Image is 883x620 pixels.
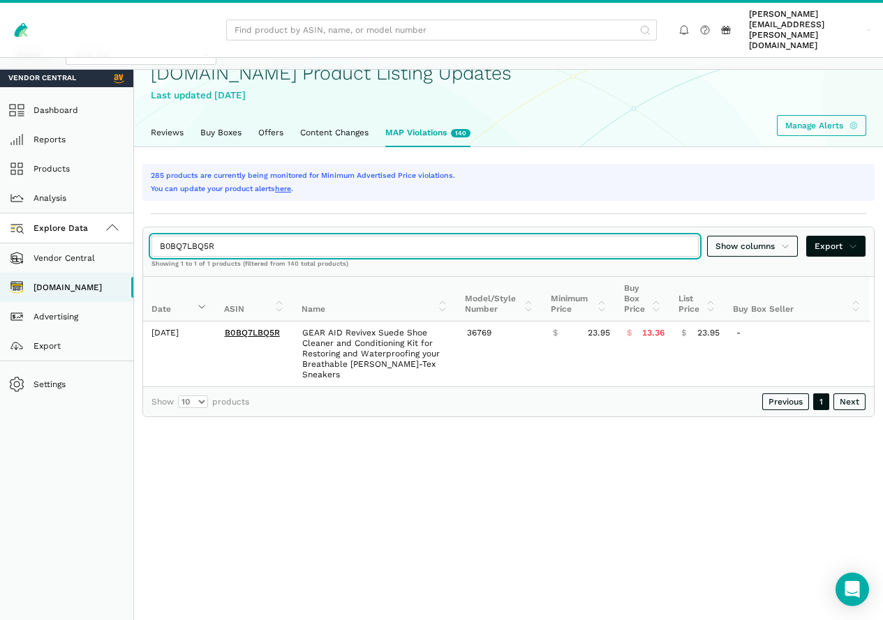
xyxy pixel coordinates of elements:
td: GEAR AID Revivex Suede Shoe Cleaner and Conditioning Kit for Restoring and Waterproofing your Bre... [294,322,458,386]
span: Export [815,240,857,252]
th: Date: activate to sort column ascending [143,277,216,322]
th: Name: activate to sort column ascending [293,277,457,322]
a: Previous [762,393,809,410]
a: Buy Boxes [192,119,250,146]
p: You can update your product alerts . [151,183,866,195]
a: Offers [250,119,292,146]
span: $ [681,328,686,338]
input: Find product by ASIN, name, or model number [226,20,657,40]
a: Content Changes [292,119,377,146]
span: Vendor Central [8,73,76,83]
a: [PERSON_NAME][EMAIL_ADDRESS][PERSON_NAME][DOMAIN_NAME] [745,7,875,53]
th: Minimum Price: activate to sort column ascending [542,277,616,322]
a: B0BQ7LBQ5R [225,328,280,338]
a: MAP Violations140 [377,119,479,146]
th: ASIN: activate to sort column ascending [216,277,293,322]
a: 1 [813,393,829,410]
span: 23.95 [697,328,720,338]
span: $ [553,328,558,338]
span: Show columns [715,240,789,252]
h1: [DOMAIN_NAME] Product Listing Updates [151,63,760,84]
span: $ [627,328,632,338]
td: 36769 [459,322,545,386]
div: Showing 1 to 1 of 1 products (filtered from 140 total products) [143,259,874,276]
p: 285 products are currently being monitored for Minimum Advertised Price violations. [151,170,866,181]
th: Buy Box Seller: activate to sort column ascending [725,277,870,322]
a: Reviews [142,119,192,146]
a: here [275,184,291,193]
a: Export [806,236,866,257]
input: Search products... [151,236,699,257]
a: Show columns [707,236,798,257]
div: Open Intercom Messenger [836,573,869,606]
span: 23.95 [588,328,610,338]
td: - [728,322,874,386]
a: Manage Alerts [777,115,866,136]
th: Buy Box Price: activate to sort column ascending [616,277,670,322]
th: Model/Style Number: activate to sort column ascending [457,277,542,322]
span: [PERSON_NAME][EMAIL_ADDRESS][PERSON_NAME][DOMAIN_NAME] [749,9,863,51]
span: 13.36 [642,328,665,338]
span: Explore Data [13,220,88,236]
select: Showproducts [178,395,208,408]
a: Next [833,393,866,410]
td: [DATE] [143,322,216,386]
div: Last updated [DATE] [151,88,760,103]
th: List Price: activate to sort column ascending [670,277,725,322]
span: Active MAP Violations [451,129,470,137]
label: Show products [151,395,249,408]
